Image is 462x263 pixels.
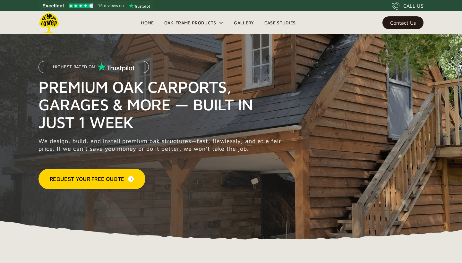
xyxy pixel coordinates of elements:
[50,175,124,183] div: Request Your Free Quote
[382,16,424,29] a: Contact Us
[129,3,150,8] img: Trustpilot logo
[159,11,229,34] div: Oak-Frame Products
[69,4,93,8] img: Trustpilot 4.5 stars
[136,18,159,28] a: Home
[42,2,64,10] span: Excellent
[229,18,259,28] a: Gallery
[259,18,301,28] a: Case Studies
[164,19,216,27] div: Oak-Frame Products
[38,61,149,78] a: Highest Rated on
[38,78,285,131] h1: Premium Oak Carports, Garages & More — Built in Just 1 Week
[390,21,416,25] div: Contact Us
[98,2,124,10] span: 15 reviews on
[392,2,424,10] a: CALL US
[38,169,145,189] a: Request Your Free Quote
[403,2,424,10] div: CALL US
[53,65,95,69] p: Highest Rated on
[38,1,154,10] a: See Lemon Lumba reviews on Trustpilot
[38,137,285,153] p: We design, build, and install premium oak structures—fast, flawlessly, and at a fair price. If we...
